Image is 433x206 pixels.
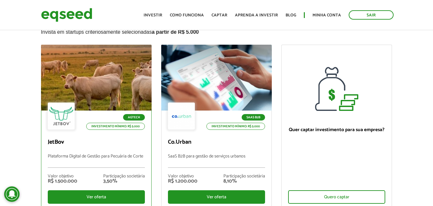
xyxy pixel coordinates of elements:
div: Valor objetivo [48,174,77,179]
p: Co.Urban [168,139,265,146]
a: Blog [286,13,296,17]
div: Participação societária [103,174,145,179]
a: Captar [212,13,227,17]
div: 3,50% [103,179,145,184]
div: Valor objetivo [168,174,197,179]
div: Quero captar [288,190,385,204]
p: Quer captar investimento para sua empresa? [288,127,385,133]
p: JetBov [48,139,145,146]
a: Aprenda a investir [235,13,278,17]
div: Ver oferta [48,190,145,204]
strong: a partir de R$ 5.000 [152,29,199,35]
p: Agtech [123,114,145,121]
a: Minha conta [312,13,341,17]
p: Investimento mínimo: R$ 5.000 [86,123,145,130]
a: Como funciona [170,13,204,17]
p: Invista em startups criteriosamente selecionadas [41,27,392,35]
p: Plataforma Digital de Gestão para Pecuária de Corte [48,154,145,168]
a: Investir [144,13,162,17]
img: EqSeed [41,6,92,23]
div: R$ 1.200.000 [168,179,197,184]
a: Sair [349,10,394,20]
p: SaaS B2B para gestão de serviços urbanos [168,154,265,168]
div: R$ 1.500.000 [48,179,77,184]
div: 8,10% [223,179,265,184]
p: Investimento mínimo: R$ 5.000 [206,123,265,130]
h2: Ofertas de investimento disponíveis [41,16,392,45]
div: Ver oferta [168,190,265,204]
div: Participação societária [223,174,265,179]
p: SaaS B2B [242,114,265,121]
